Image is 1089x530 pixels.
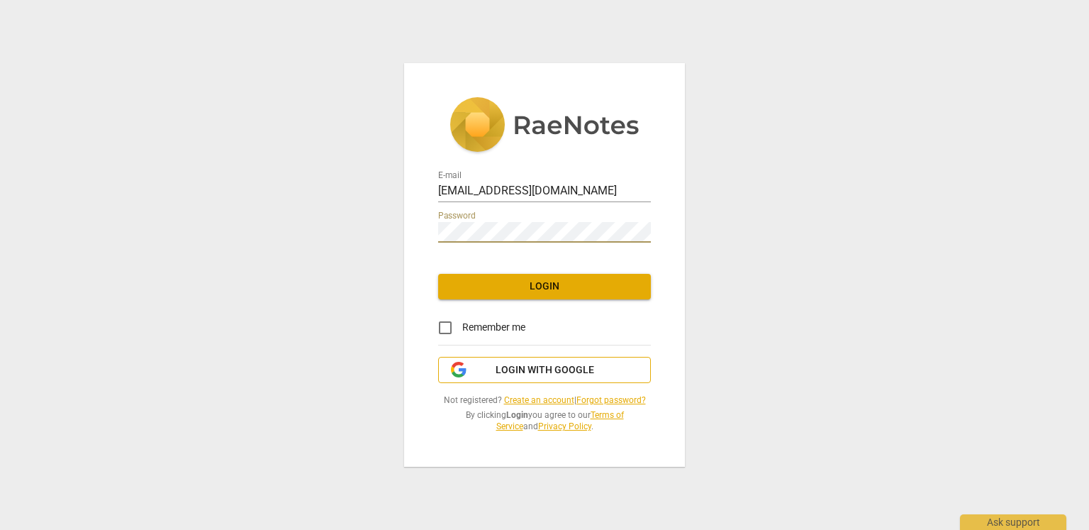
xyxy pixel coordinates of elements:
[438,357,651,384] button: Login with Google
[449,97,640,155] img: 5ac2273c67554f335776073100b6d88f.svg
[960,514,1066,530] div: Ask support
[438,394,651,407] span: Not registered? |
[438,409,651,433] span: By clicking you agree to our and .
[462,320,525,335] span: Remember me
[506,410,528,420] b: Login
[438,211,476,220] label: Password
[496,363,594,377] span: Login with Google
[538,421,591,431] a: Privacy Policy
[449,280,640,294] span: Login
[438,171,462,180] label: E-mail
[438,274,651,299] button: Login
[496,410,624,432] a: Terms of Service
[576,395,646,405] a: Forgot password?
[504,395,574,405] a: Create an account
